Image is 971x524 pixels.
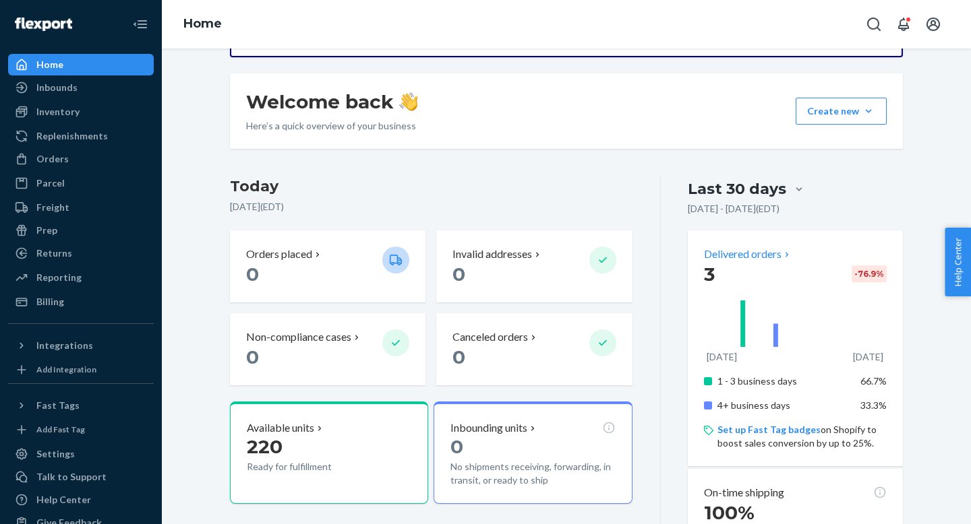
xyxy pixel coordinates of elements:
button: Integrations [8,335,154,356]
a: Add Integration [8,362,154,378]
button: Inbounding units0No shipments receiving, forwarding, in transit, or ready to ship [434,401,632,504]
a: Parcel [8,172,154,194]
ol: breadcrumbs [173,5,233,44]
div: Integrations [36,339,93,352]
img: Flexport logo [15,18,72,31]
button: Invalid addresses 0 [436,230,632,302]
p: On-time shipping [704,485,784,500]
button: Delivered orders [704,247,792,262]
a: Home [183,16,222,31]
button: Help Center [945,228,971,296]
a: Orders [8,148,154,170]
button: Create new [796,98,887,125]
p: Available units [247,420,314,436]
a: Inventory [8,101,154,123]
div: Help Center [36,493,91,506]
span: 3 [704,263,715,286]
div: Orders [36,152,69,166]
p: Orders placed [246,247,312,262]
a: Set up Fast Tag badges [717,424,821,435]
div: Reporting [36,271,82,284]
p: Inbounding units [450,420,527,436]
h3: Today [230,176,632,197]
img: hand-wave emoji [399,92,418,111]
p: Ready for fulfillment [247,460,372,473]
a: Add Fast Tag [8,422,154,438]
div: Returns [36,247,72,260]
div: Add Integration [36,364,96,375]
div: Parcel [36,176,65,190]
button: Available units220Ready for fulfillment [230,401,428,504]
span: 0 [450,435,463,458]
div: Last 30 days [688,178,786,199]
button: Open Search Box [860,11,887,38]
a: Settings [8,443,154,465]
span: 0 [246,346,259,368]
a: Reporting [8,267,154,288]
p: No shipments receiving, forwarding, in transit, or ready to ship [450,460,615,487]
span: 0 [246,263,259,286]
button: Close Navigation [127,11,154,38]
button: Open account menu [920,11,947,38]
div: Prep [36,224,57,237]
div: Add Fast Tag [36,424,85,435]
div: Talk to Support [36,470,107,484]
div: Settings [36,447,75,461]
div: Freight [36,201,69,214]
button: Talk to Support [8,466,154,488]
div: Home [36,58,63,71]
span: Support [28,9,77,22]
div: Billing [36,295,64,308]
button: Orders placed 0 [230,230,425,302]
p: 1 - 3 business days [717,374,850,388]
a: Inbounds [8,77,154,98]
p: Invalid addresses [452,247,532,262]
div: Inventory [36,105,80,119]
span: 0 [452,263,465,286]
a: Home [8,54,154,75]
span: 33.3% [860,399,887,411]
div: Inbounds [36,81,78,94]
p: Non-compliance cases [246,329,351,345]
div: Replenishments [36,129,108,143]
a: Help Center [8,489,154,511]
a: Prep [8,220,154,241]
p: [DATE] ( EDT ) [230,200,632,214]
p: [DATE] - [DATE] ( EDT ) [688,202,779,216]
p: [DATE] [707,350,737,364]
span: 220 [247,435,283,458]
button: Fast Tags [8,395,154,416]
span: 0 [452,346,465,368]
div: -76.9 % [852,265,887,282]
a: Freight [8,197,154,218]
a: Returns [8,242,154,264]
button: Canceled orders 0 [436,313,632,385]
span: 100% [704,501,755,524]
div: Fast Tags [36,399,80,412]
p: Here’s a quick overview of your business [246,119,418,133]
p: 4+ business days [717,399,850,412]
a: Billing [8,291,154,313]
h1: Welcome back [246,90,418,114]
a: Replenishments [8,125,154,147]
button: Non-compliance cases 0 [230,313,425,385]
p: [DATE] [853,350,883,364]
span: 66.7% [860,375,887,387]
button: Open notifications [890,11,917,38]
p: Canceled orders [452,329,528,345]
p: on Shopify to boost sales conversion by up to 25%. [717,423,887,450]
